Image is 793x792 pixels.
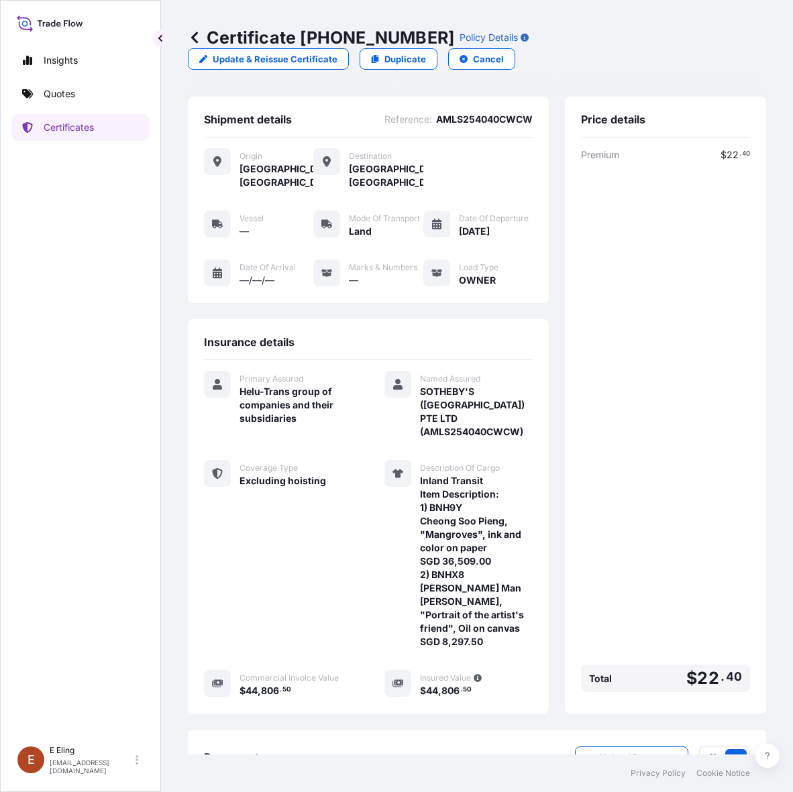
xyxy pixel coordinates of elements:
span: Shipment details [204,113,292,126]
button: Cancel [448,48,515,70]
span: [GEOGRAPHIC_DATA], [GEOGRAPHIC_DATA] [349,162,423,189]
span: 44 [246,686,258,695]
p: Quotes [44,87,75,101]
span: Helu-Trans group of companies and their subsidiaries [240,385,352,425]
p: Policy Details [460,31,518,44]
span: . [460,687,462,692]
span: Marks & Numbers [349,262,417,273]
span: 40 [726,673,742,681]
span: Inland Transit Item Description: 1) BNH9Y Cheong Soo Pieng, "Mangroves", ink and color on paper S... [420,474,533,648]
span: — [349,274,358,287]
span: Description Of Cargo [420,463,500,473]
p: Update & Reissue Certificate [213,52,337,66]
span: Vessel [240,213,264,224]
span: [DATE] [459,225,490,238]
p: E Eling [50,745,133,756]
span: $ [420,686,426,695]
span: [GEOGRAPHIC_DATA], [GEOGRAPHIC_DATA] [240,162,313,189]
span: 40 [742,152,750,156]
span: $ [686,670,697,687]
span: 44 [426,686,438,695]
span: —/—/— [240,274,274,287]
button: Upload Document [575,746,688,768]
span: Date of Departure [459,213,529,224]
span: Mode of Transport [349,213,420,224]
span: 50 [282,687,291,692]
span: Excluding hoisting [240,474,326,488]
p: Duplicate [384,52,426,66]
span: AMLS254040CWCW [436,113,533,126]
span: 22 [727,150,739,160]
span: . [739,152,741,156]
span: 806 [441,686,460,695]
a: Insights [11,47,150,74]
span: Date of Arrival [240,262,296,273]
span: E [28,753,35,767]
p: Insights [44,54,78,67]
span: Coverage Type [240,463,298,473]
p: Certificates [44,121,94,134]
span: 806 [261,686,279,695]
span: Load Type [459,262,498,273]
span: 50 [463,687,472,692]
span: , [258,686,261,695]
p: Cancel [473,52,504,66]
p: Certificate [PHONE_NUMBER] [188,27,454,48]
p: [EMAIL_ADDRESS][DOMAIN_NAME] [50,758,133,775]
span: SOTHEBY'S ([GEOGRAPHIC_DATA]) PTE LTD (AMLS254040CWCW) [420,385,533,439]
span: $ [240,686,246,695]
span: Premium [581,148,619,162]
span: Reference : [384,113,432,126]
a: Certificates [11,114,150,141]
span: Named Assured [420,374,480,384]
span: Commercial Invoice Value [240,673,339,683]
span: $ [721,150,727,160]
a: Privacy Policy [631,768,686,779]
a: Update & Reissue Certificate [188,48,349,70]
span: . [721,673,725,681]
p: Upload Document [600,750,677,764]
span: Destination [349,151,392,162]
a: Quotes [11,80,150,107]
span: Origin [240,151,262,162]
span: — [240,225,249,238]
span: . [280,687,282,692]
a: Cookie Notice [696,768,750,779]
span: Price details [581,113,645,126]
span: Documents [204,750,265,764]
span: , [438,686,441,695]
span: Total [589,672,612,685]
span: 22 [697,670,719,687]
span: Land [349,225,372,238]
span: Insurance details [204,335,295,349]
a: Duplicate [360,48,437,70]
span: OWNER [459,274,496,287]
span: Insured Value [420,673,471,683]
span: Primary Assured [240,374,303,384]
